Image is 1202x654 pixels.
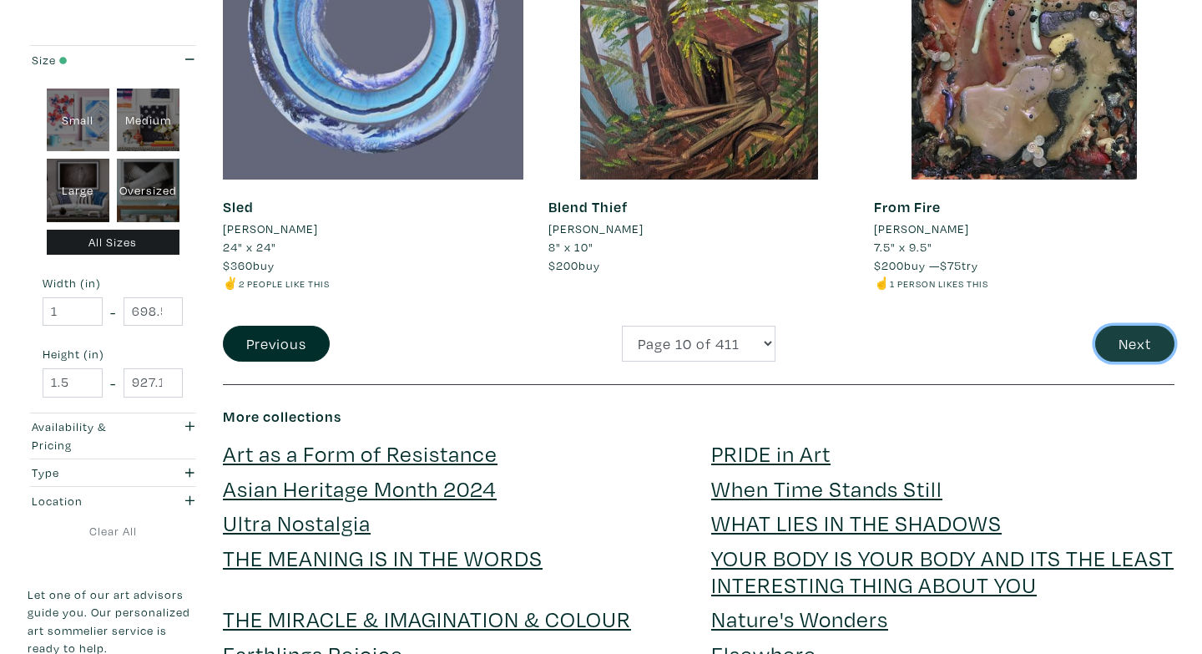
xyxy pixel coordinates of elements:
[548,220,849,238] a: [PERSON_NAME]
[223,604,631,633] a: THE MIRACLE & IMAGINATION & COLOUR
[223,274,523,292] li: ✌️
[47,159,109,222] div: Large
[711,439,831,468] a: PRIDE in Art
[32,464,148,482] div: Type
[548,257,600,273] span: buy
[711,543,1174,599] a: YOUR BODY IS YOUR BODY AND ITS THE LEAST INTERESTING THING ABOUT YOU
[548,197,628,216] a: Blend Thief
[28,522,198,540] a: Clear All
[110,301,116,323] span: -
[711,604,888,633] a: Nature's Wonders
[874,220,1174,238] a: [PERSON_NAME]
[28,413,198,459] button: Availability & Pricing
[874,197,941,216] a: From Fire
[223,508,371,537] a: Ultra Nostalgia
[43,348,183,360] small: Height (in)
[223,220,318,238] li: [PERSON_NAME]
[223,257,275,273] span: buy
[223,439,497,468] a: Art as a Form of Resistance
[874,257,904,273] span: $200
[1095,326,1174,362] button: Next
[110,372,116,394] span: -
[28,487,198,515] button: Location
[32,492,148,510] div: Location
[223,197,254,216] a: Sled
[47,89,109,152] div: Small
[32,418,148,454] div: Availability & Pricing
[874,220,969,238] li: [PERSON_NAME]
[117,159,179,222] div: Oversized
[223,220,523,238] a: [PERSON_NAME]
[711,474,942,503] a: When Time Stands Still
[117,89,179,152] div: Medium
[223,543,543,572] a: THE MEANING IS IN THE WORDS
[548,257,578,273] span: $200
[940,257,962,273] span: $75
[548,220,644,238] li: [PERSON_NAME]
[32,51,148,69] div: Size
[223,408,1174,426] h6: More collections
[223,257,253,273] span: $360
[874,257,978,273] span: buy — try
[223,474,497,503] a: Asian Heritage Month 2024
[711,508,1002,537] a: WHAT LIES IN THE SHADOWS
[874,274,1174,292] li: ☝️
[548,239,593,255] span: 8" x 10"
[239,277,330,290] small: 2 people like this
[47,230,179,256] div: All Sizes
[890,277,988,290] small: 1 person likes this
[874,239,932,255] span: 7.5" x 9.5"
[28,46,198,74] button: Size
[223,326,330,362] button: Previous
[28,459,198,487] button: Type
[43,277,183,289] small: Width (in)
[223,239,276,255] span: 24" x 24"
